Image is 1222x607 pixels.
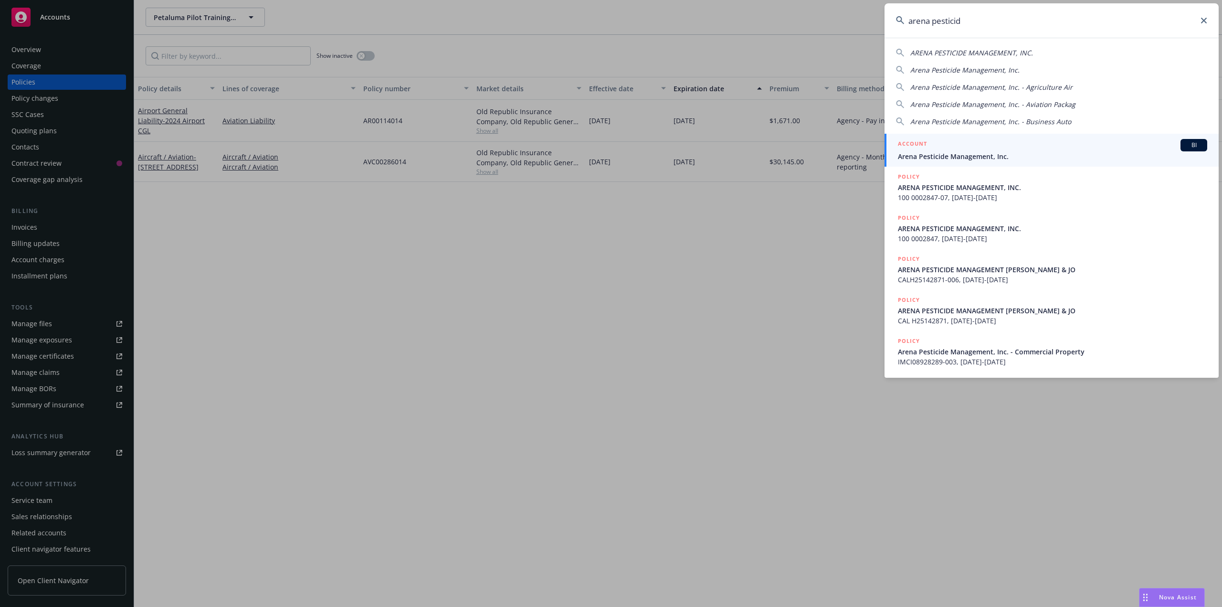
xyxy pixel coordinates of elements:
[910,100,1075,109] span: Arena Pesticide Management, Inc. - Aviation Packag
[1184,141,1203,149] span: BI
[898,357,1207,367] span: IMCI08928289-003, [DATE]-[DATE]
[898,295,920,305] h5: POLICY
[885,208,1219,249] a: POLICYARENA PESTICIDE MANAGEMENT, INC.100 0002847, [DATE]-[DATE]
[898,192,1207,202] span: 100 0002847-07, [DATE]-[DATE]
[885,331,1219,372] a: POLICYArena Pesticide Management, Inc. - Commercial PropertyIMCI08928289-003, [DATE]-[DATE]
[898,306,1207,316] span: ARENA PESTICIDE MANAGEMENT [PERSON_NAME] & JO
[898,151,1207,161] span: Arena Pesticide Management, Inc.
[898,139,927,150] h5: ACCOUNT
[898,275,1207,285] span: CALH25142871-006, [DATE]-[DATE]
[898,254,920,264] h5: POLICY
[1159,593,1197,601] span: Nova Assist
[898,224,1207,234] span: ARENA PESTICIDE MANAGEMENT, INC.
[910,83,1073,92] span: Arena Pesticide Management, Inc. - Agriculture Air
[898,316,1207,326] span: CAL H25142871, [DATE]-[DATE]
[885,249,1219,290] a: POLICYARENA PESTICIDE MANAGEMENT [PERSON_NAME] & JOCALH25142871-006, [DATE]-[DATE]
[898,347,1207,357] span: Arena Pesticide Management, Inc. - Commercial Property
[885,134,1219,167] a: ACCOUNTBIArena Pesticide Management, Inc.
[898,234,1207,244] span: 100 0002847, [DATE]-[DATE]
[1139,588,1205,607] button: Nova Assist
[885,167,1219,208] a: POLICYARENA PESTICIDE MANAGEMENT, INC.100 0002847-07, [DATE]-[DATE]
[898,213,920,223] h5: POLICY
[885,290,1219,331] a: POLICYARENA PESTICIDE MANAGEMENT [PERSON_NAME] & JOCAL H25142871, [DATE]-[DATE]
[898,182,1207,192] span: ARENA PESTICIDE MANAGEMENT, INC.
[1139,588,1151,607] div: Drag to move
[885,3,1219,38] input: Search...
[898,172,920,181] h5: POLICY
[898,265,1207,275] span: ARENA PESTICIDE MANAGEMENT [PERSON_NAME] & JO
[910,48,1033,57] span: ARENA PESTICIDE MANAGEMENT, INC.
[910,65,1020,75] span: Arena Pesticide Management, Inc.
[910,117,1071,126] span: Arena Pesticide Management, Inc. - Business Auto
[898,336,920,346] h5: POLICY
